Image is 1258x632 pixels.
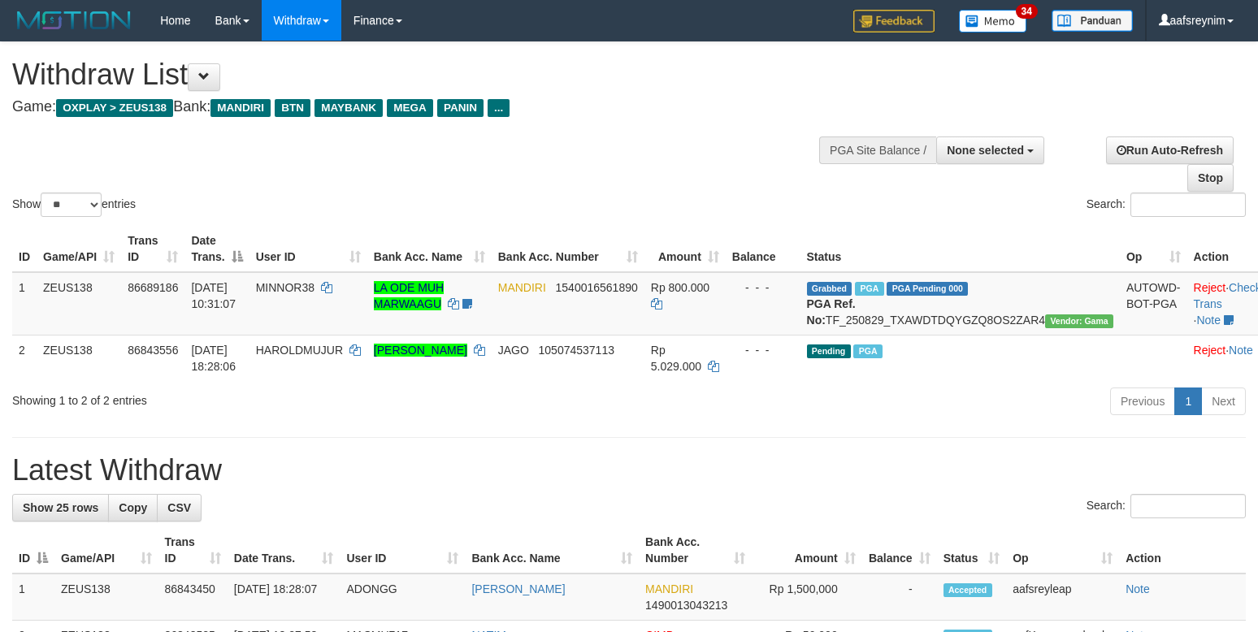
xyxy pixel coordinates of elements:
span: ... [488,99,510,117]
span: MANDIRI [498,281,546,294]
td: [DATE] 18:28:07 [228,574,341,621]
a: LA ODE MUH MARWAAGU [374,281,444,310]
th: Date Trans.: activate to sort column descending [184,226,249,272]
select: Showentries [41,193,102,217]
a: Show 25 rows [12,494,109,522]
b: PGA Ref. No: [807,297,856,327]
th: Op: activate to sort column ascending [1120,226,1187,272]
a: Stop [1187,164,1234,192]
a: [PERSON_NAME] [374,344,467,357]
a: Reject [1194,344,1226,357]
th: Status: activate to sort column ascending [937,527,1007,574]
div: - - - [732,342,794,358]
span: Rp 800.000 [651,281,709,294]
th: Balance: activate to sort column ascending [862,527,937,574]
span: [DATE] 10:31:07 [191,281,236,310]
input: Search: [1130,193,1246,217]
span: BTN [275,99,310,117]
div: Showing 1 to 2 of 2 entries [12,386,512,409]
th: User ID: activate to sort column ascending [249,226,367,272]
span: 86843556 [128,344,178,357]
td: 1 [12,574,54,621]
th: Amount: activate to sort column ascending [644,226,726,272]
th: ID: activate to sort column descending [12,527,54,574]
a: Next [1201,387,1246,415]
th: Op: activate to sort column ascending [1006,527,1119,574]
td: TF_250829_TXAWDTDQYGZQ8OS2ZAR4 [800,272,1120,335]
td: 1 [12,272,37,335]
span: MANDIRI [645,582,693,595]
td: ADONGG [340,574,465,621]
a: 1 [1174,387,1202,415]
span: Accepted [943,583,992,597]
span: Copy 1540016561890 to clipboard [556,281,638,294]
span: Copy 105074537113 to clipboard [539,344,614,357]
th: Bank Acc. Number: activate to sort column ascending [492,226,644,272]
span: 86689186 [128,281,178,294]
a: Previous [1110,387,1175,415]
span: Grabbed [807,282,852,296]
span: OXPLAY > ZEUS138 [56,99,173,117]
td: ZEUS138 [54,574,158,621]
a: Run Auto-Refresh [1106,136,1234,164]
th: Bank Acc. Name: activate to sort column ascending [367,226,492,272]
img: panduan.png [1052,10,1133,32]
span: MANDIRI [210,99,271,117]
td: ZEUS138 [37,335,121,381]
a: Copy [108,494,158,522]
th: User ID: activate to sort column ascending [340,527,465,574]
a: Note [1229,344,1253,357]
th: Trans ID: activate to sort column ascending [121,226,184,272]
td: 86843450 [158,574,228,621]
a: CSV [157,494,202,522]
span: JAGO [498,344,529,357]
img: MOTION_logo.png [12,8,136,32]
div: PGA Site Balance / [819,136,936,164]
span: None selected [947,144,1024,157]
th: Balance [726,226,800,272]
span: HAROLDMUJUR [256,344,343,357]
span: MINNOR38 [256,281,314,294]
th: Date Trans.: activate to sort column ascending [228,527,341,574]
span: 34 [1016,4,1038,19]
span: Rp 5.029.000 [651,344,701,373]
th: Bank Acc. Number: activate to sort column ascending [639,527,752,574]
a: [PERSON_NAME] [471,582,565,595]
th: ID [12,226,37,272]
span: Pending [807,344,851,358]
img: Feedback.jpg [853,10,935,32]
span: PGA Pending [887,282,968,296]
th: Game/API: activate to sort column ascending [54,527,158,574]
span: CSV [167,501,191,514]
th: Action [1119,527,1246,574]
label: Show entries [12,193,136,217]
h1: Latest Withdraw [12,454,1246,487]
th: Bank Acc. Name: activate to sort column ascending [465,527,639,574]
img: Button%20Memo.svg [959,10,1027,32]
th: Trans ID: activate to sort column ascending [158,527,228,574]
button: None selected [936,136,1044,164]
span: Vendor URL: https://trx31.1velocity.biz [1045,314,1113,328]
td: - [862,574,937,621]
h4: Game: Bank: [12,99,822,115]
span: PANIN [437,99,484,117]
span: Copy 1490013043213 to clipboard [645,599,727,612]
span: [DATE] 18:28:06 [191,344,236,373]
td: Rp 1,500,000 [752,574,862,621]
div: - - - [732,279,794,296]
th: Game/API: activate to sort column ascending [37,226,121,272]
td: aafsreyleap [1006,574,1119,621]
th: Amount: activate to sort column ascending [752,527,862,574]
span: Marked by aafsreyleap [853,344,882,358]
label: Search: [1087,193,1246,217]
span: Marked by aafkaynarin [855,282,883,296]
a: Reject [1194,281,1226,294]
th: Status [800,226,1120,272]
a: Note [1126,582,1150,595]
label: Search: [1087,494,1246,518]
h1: Withdraw List [12,58,822,91]
input: Search: [1130,494,1246,518]
span: Show 25 rows [23,501,98,514]
span: Copy [119,501,147,514]
td: AUTOWD-BOT-PGA [1120,272,1187,335]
